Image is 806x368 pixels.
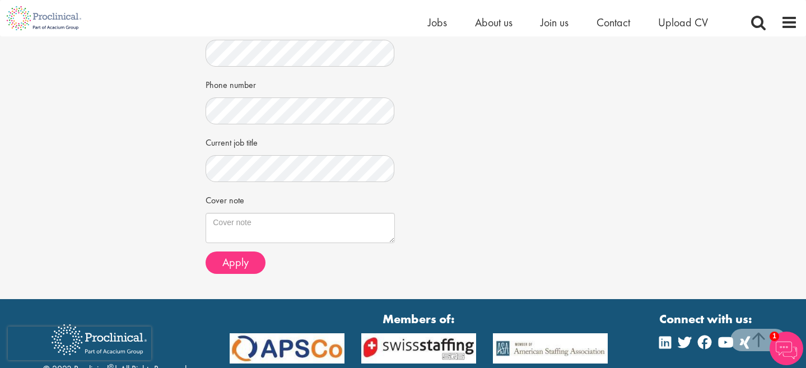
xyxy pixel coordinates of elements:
iframe: reCAPTCHA [8,327,151,360]
span: Apply [222,255,249,269]
label: Current job title [206,133,258,150]
img: Chatbot [770,332,803,365]
strong: Members of: [230,310,608,328]
label: Phone number [206,75,256,92]
strong: Connect with us: [659,310,754,328]
a: Join us [541,15,569,30]
img: Proclinical Recruitment [43,316,155,363]
a: Upload CV [658,15,708,30]
span: 1 [770,332,779,341]
a: About us [475,15,513,30]
button: Apply [206,251,265,274]
img: APSCo [221,333,353,364]
img: APSCo [484,333,616,364]
a: Jobs [428,15,447,30]
img: APSCo [353,333,484,364]
label: Cover note [206,190,244,207]
a: Contact [597,15,630,30]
